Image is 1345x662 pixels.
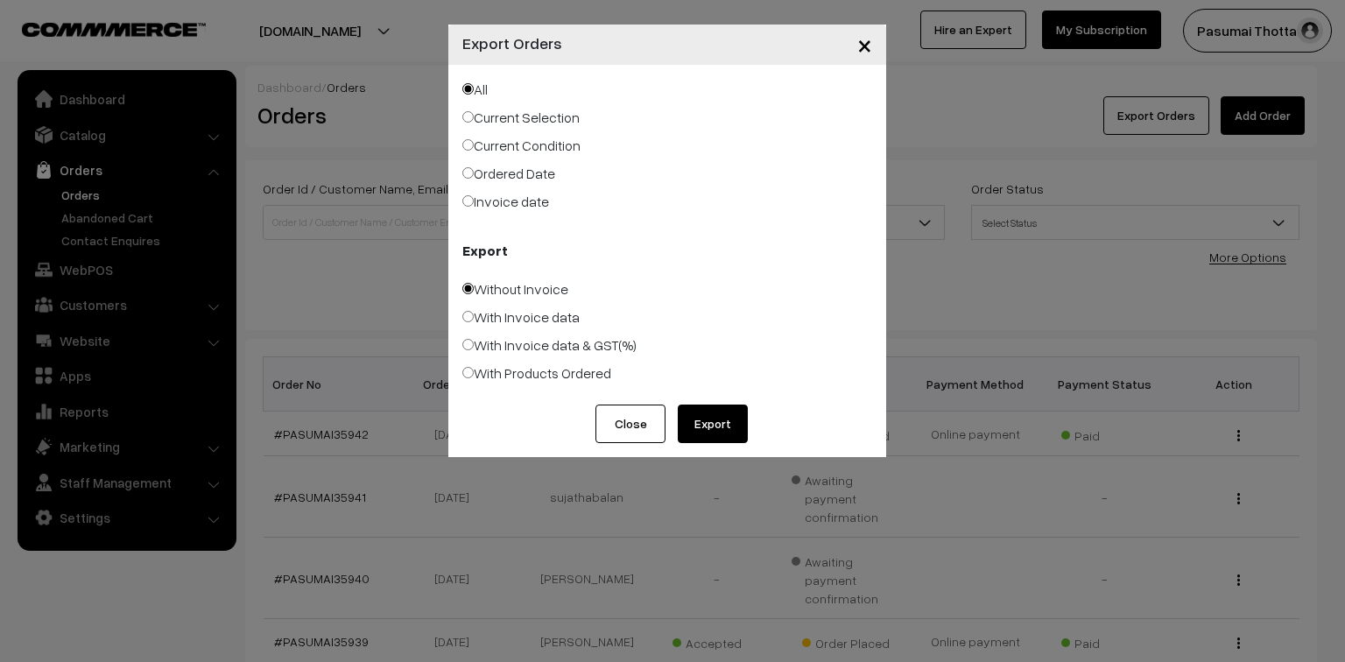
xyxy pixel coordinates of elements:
button: Export [678,405,748,443]
label: Current Selection [462,107,580,128]
label: Current Condition [462,135,581,156]
label: With Invoice data & GST(%) [462,335,637,356]
b: Export [462,240,508,261]
label: With Products Ordered [462,363,611,384]
button: Close [843,18,886,72]
h4: Export Orders [462,32,562,55]
span: × [857,28,872,60]
label: All [462,79,488,100]
input: With Products Ordered [462,367,474,378]
input: Ordered Date [462,167,474,179]
input: Current Selection [462,111,474,123]
label: With Invoice data [462,306,580,327]
button: Close [595,405,665,443]
label: Ordered Date [462,163,555,184]
input: Invoice date [462,195,474,207]
label: Without Invoice [462,278,568,299]
input: Without Invoice [462,283,474,294]
label: Invoice date [462,191,549,212]
input: Current Condition [462,139,474,151]
input: All [462,83,474,95]
input: With Invoice data [462,311,474,322]
input: With Invoice data & GST(%) [462,339,474,350]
